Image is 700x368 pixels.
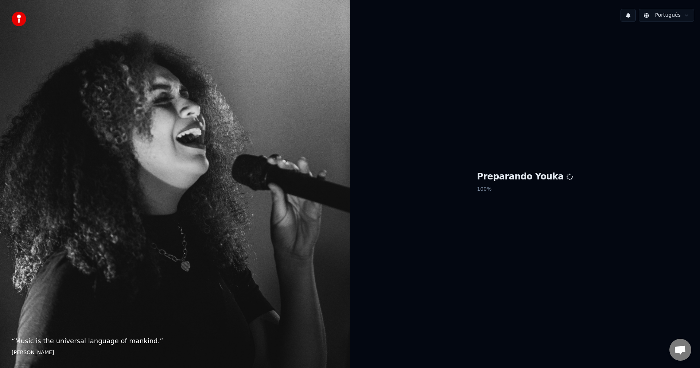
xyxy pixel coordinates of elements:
[477,183,573,196] p: 100 %
[477,171,573,183] h1: Preparando Youka
[669,339,691,361] a: Conversa aberta
[12,336,338,346] p: “ Music is the universal language of mankind. ”
[12,12,26,26] img: youka
[12,349,338,356] footer: [PERSON_NAME]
